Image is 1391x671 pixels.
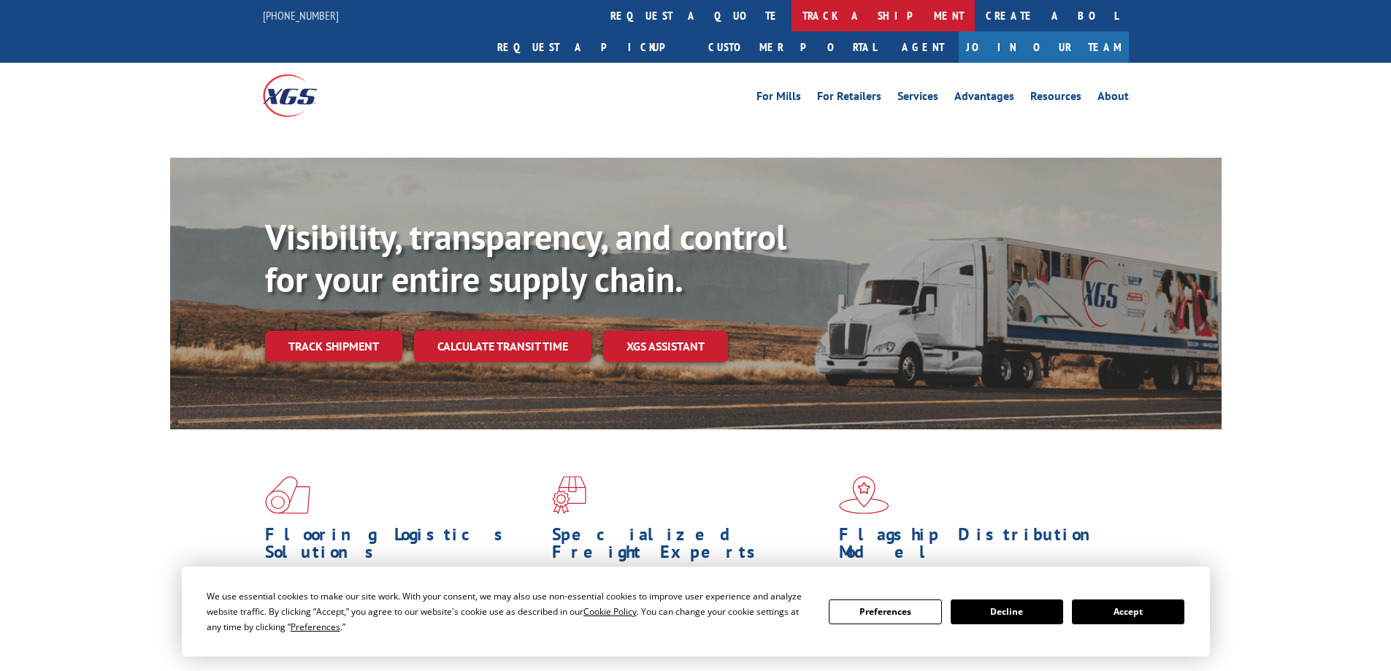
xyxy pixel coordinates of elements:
[414,331,591,362] a: Calculate transit time
[1072,599,1184,624] button: Accept
[1097,91,1129,107] a: About
[954,91,1014,107] a: Advantages
[552,476,586,514] img: xgs-icon-focused-on-flooring-red
[697,31,887,63] a: Customer Portal
[265,526,541,568] h1: Flooring Logistics Solutions
[839,476,889,514] img: xgs-icon-flagship-distribution-model-red
[817,91,881,107] a: For Retailers
[265,476,310,514] img: xgs-icon-total-supply-chain-intelligence-red
[1030,91,1081,107] a: Resources
[887,31,959,63] a: Agent
[951,599,1063,624] button: Decline
[839,526,1115,568] h1: Flagship Distribution Model
[291,621,340,633] span: Preferences
[603,331,728,362] a: XGS ASSISTANT
[897,91,938,107] a: Services
[829,599,941,624] button: Preferences
[265,214,786,302] b: Visibility, transparency, and control for your entire supply chain.
[486,31,697,63] a: Request a pickup
[263,8,339,23] a: [PHONE_NUMBER]
[583,605,637,618] span: Cookie Policy
[182,567,1210,656] div: Cookie Consent Prompt
[959,31,1129,63] a: Join Our Team
[265,331,402,361] a: Track shipment
[552,526,828,568] h1: Specialized Freight Experts
[756,91,801,107] a: For Mills
[207,588,811,634] div: We use essential cookies to make our site work. With your consent, we may also use non-essential ...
